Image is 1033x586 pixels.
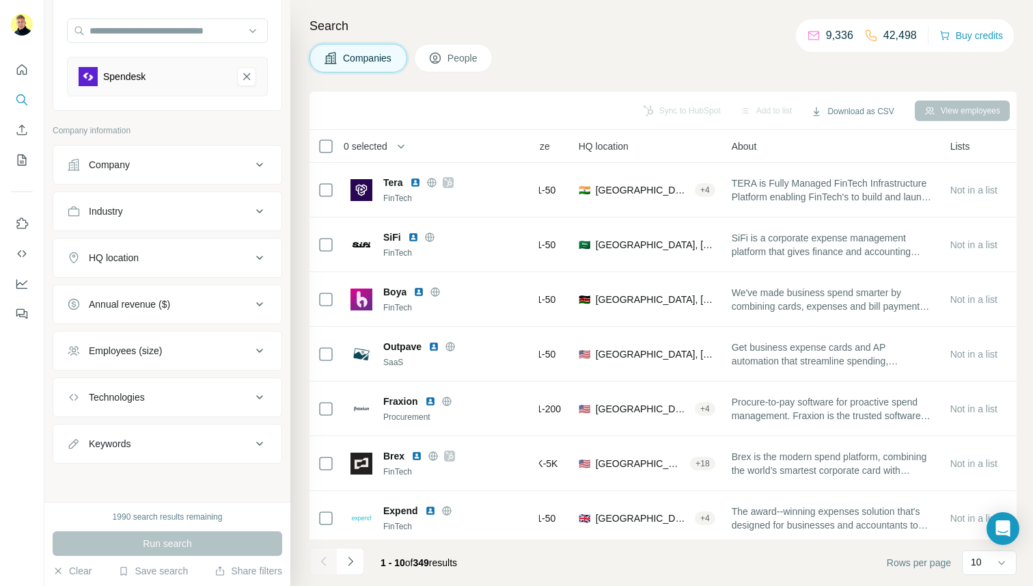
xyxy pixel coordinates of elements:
[11,57,33,82] button: Quick start
[987,512,1019,545] div: Open Intercom Messenger
[826,27,853,44] p: 9,336
[532,402,562,416] span: 51-200
[690,457,715,470] div: + 18
[413,287,424,297] img: LinkedIn logo
[53,241,281,274] button: HQ location
[732,231,934,258] span: SiFi is a corporate expense management platform that gives finance and accounting teams complete ...
[350,453,372,475] img: Logo of Brex
[237,67,256,86] button: Spendesk-remove-button
[11,271,33,296] button: Dashboard
[425,396,436,407] img: LinkedIn logo
[11,241,33,266] button: Use Surfe API
[887,556,951,570] span: Rows per page
[950,458,997,469] span: Not in a list
[732,450,934,477] span: Brex is the modern spend platform, combining the world’s smartest corporate card with integrated ...
[53,124,282,137] p: Company information
[350,234,372,256] img: Logo of SiFi
[11,211,33,236] button: Use Surfe on LinkedIn
[596,238,715,252] span: [GEOGRAPHIC_DATA], [GEOGRAPHIC_DATA] Region
[383,466,531,478] div: FinTech
[53,381,281,414] button: Technologies
[383,230,401,244] span: SiFi
[11,88,33,112] button: Search
[11,148,33,172] button: My lists
[53,288,281,321] button: Annual revenue ($)
[383,302,531,314] div: FinTech
[383,449,404,463] span: Brex
[383,395,418,408] span: Fraxion
[596,183,689,197] span: [GEOGRAPHIC_DATA], [GEOGRAPHIC_DATA]
[53,427,281,460] button: Keywords
[344,139,387,153] span: 0 selected
[939,26,1003,45] button: Buy credits
[89,204,123,218] div: Industry
[383,285,407,299] span: Boya
[579,511,590,525] span: 🇬🇧
[950,294,997,305] span: Not in a list
[408,232,419,243] img: LinkedIn logo
[337,548,364,575] button: Navigate to next page
[381,557,405,568] span: 1 - 10
[215,564,282,578] button: Share filters
[383,247,531,259] div: FinTech
[532,293,556,306] span: 11-50
[732,395,934,423] span: Procure-to-pay software for proactive spend management. Fraxion is the trusted software choice fo...
[53,564,92,578] button: Clear
[579,457,590,470] span: 🇺🇸
[89,251,139,265] div: HQ location
[350,398,372,420] img: Logo of Fraxion
[383,356,531,369] div: SaaS
[532,183,556,197] span: 11-50
[383,504,418,518] span: Expend
[579,293,590,306] span: 🇰🇪
[113,511,223,523] div: 1990 search results remaining
[950,139,970,153] span: Lists
[343,51,393,65] span: Companies
[695,403,715,415] div: + 4
[11,118,33,142] button: Enrich CSV
[309,16,1017,36] h4: Search
[350,289,372,310] img: Logo of Boya
[950,513,997,524] span: Not in a list
[89,390,145,404] div: Technologies
[89,297,170,311] div: Annual revenue ($)
[579,139,629,153] span: HQ location
[732,505,934,532] span: The award--winning expenses solution that's designed for businesses and accountants to make manag...
[579,402,590,416] span: 🇺🇸
[411,451,422,462] img: LinkedIn logo
[532,139,550,153] span: Size
[383,520,531,533] div: FinTech
[732,341,934,368] span: Get business expense cards and AP automation that streamline spending, accelerate accounting, and...
[950,403,997,414] span: Not in a list
[695,184,715,196] div: + 4
[383,411,531,423] div: Procurement
[89,158,130,172] div: Company
[950,349,997,360] span: Not in a list
[596,457,685,470] span: [GEOGRAPHIC_DATA], [US_STATE]
[596,347,715,361] span: [GEOGRAPHIC_DATA], [US_STATE]
[405,557,413,568] span: of
[447,51,479,65] span: People
[383,340,422,354] span: Outpave
[732,139,757,153] span: About
[381,557,457,568] span: results
[118,564,188,578] button: Save search
[732,176,934,204] span: TERA is Fully Managed FinTech Infrastructure Platform enabling FinTech's to build and launch your...
[596,293,715,306] span: [GEOGRAPHIC_DATA], [GEOGRAPHIC_DATA]
[11,14,33,36] img: Avatar
[596,402,689,416] span: [GEOGRAPHIC_DATA], [US_STATE]
[883,27,917,44] p: 42,498
[89,437,130,451] div: Keywords
[732,286,934,313] span: We've made business spend smarter by combining cards, expenses and bill payments All-in-one place...
[79,67,98,86] img: Spendesk-logo
[425,505,436,516] img: LinkedIn logo
[950,185,997,196] span: Not in a list
[801,101,903,122] button: Download as CSV
[413,557,429,568] span: 349
[532,457,558,470] span: 1K-5K
[350,179,372,201] img: Logo of Tera
[579,183,590,197] span: 🇮🇳
[53,148,281,181] button: Company
[971,555,982,569] p: 10
[695,512,715,524] div: + 4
